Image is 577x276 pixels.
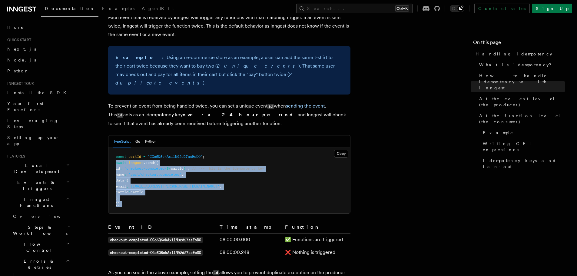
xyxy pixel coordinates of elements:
a: At the function level (the consumer) [477,110,565,127]
span: }) [116,202,120,206]
span: ${ [167,166,171,171]
span: inngest [128,161,143,165]
span: 'CGo5Q5ekAxilN92d27asEoDO' [148,155,203,159]
span: 'cart/checkout.completed' [128,172,181,177]
span: cartId [171,166,184,171]
span: , [181,172,184,177]
span: AgentKit [142,6,174,11]
span: ` [186,166,188,171]
span: Events & Triggers [5,179,66,191]
code: checkout-completed-CGo5Q5ekAxilN92d27asEoDO [108,237,203,243]
button: Copy [334,150,348,158]
th: Event ID [108,223,217,234]
button: Search...Ctrl+K [296,4,413,13]
span: : [120,166,122,171]
span: , [220,184,222,188]
a: Idempotency keys and fan-out [480,155,565,172]
button: Go [135,135,140,148]
span: Home [7,24,24,30]
a: Next.js [5,44,71,55]
a: AgentKit [138,2,177,16]
span: Inngest Functions [5,196,65,208]
span: Local Development [5,162,66,175]
code: id [267,104,274,109]
td: 08:00:00.000 [217,233,283,246]
span: Handling idempotency [476,51,552,57]
span: Examples [102,6,134,11]
button: Toggle dark mode [450,5,464,12]
span: } [184,166,186,171]
td: 08:00:00.248 [217,246,283,259]
span: cartId [116,190,128,194]
span: : [124,172,126,177]
span: = [143,155,145,159]
p: To prevent an event from being handled twice, you can set a unique event when . This acts as an i... [108,102,350,128]
a: Your first Functions [5,98,71,115]
a: sending the event [286,103,325,109]
span: { [126,178,128,182]
span: `checkout-completed- [124,166,167,171]
th: Timestamp [217,223,283,234]
button: Errors & Retries [11,256,71,273]
a: Install the SDK [5,87,71,98]
span: Idempotency keys and fan-out [483,158,565,170]
span: Setting up your app [7,135,59,146]
code: checkout-completed-CGo5Q5ekAxilN92d27asEoDO [108,249,203,256]
span: ; [203,155,205,159]
button: Events & Triggers [5,177,71,194]
h4: On this page [473,39,565,48]
a: Example [480,127,565,138]
span: ({ [154,161,158,165]
span: Overview [13,214,75,219]
th: Function [283,223,350,234]
button: Local Development [5,160,71,177]
span: Writing CEL expressions [483,141,565,153]
span: How to handle idempotency with Inngest [479,73,565,91]
span: Inngest tour [5,81,34,86]
strong: Example: [115,55,167,60]
span: } [116,196,118,200]
button: Steps & Workflows [11,222,71,239]
span: id [116,166,120,171]
span: // <-- This is the idempotency key [192,166,264,171]
strong: over a 24 hour period [183,112,298,118]
em: 2 duplicate events [115,71,291,86]
kbd: Ctrl+K [395,5,409,12]
span: What is idempotency? [479,62,555,68]
code: id [213,270,219,275]
a: Sign Up [532,4,572,13]
span: name [116,172,124,177]
a: Documentation [41,2,98,17]
button: Flow Control [11,239,71,256]
button: Inngest Functions [5,194,71,211]
span: Flow Control [11,241,66,253]
span: , [188,166,190,171]
span: Quick start [5,38,31,42]
span: Features [5,154,25,159]
span: : [128,190,131,194]
span: await [116,161,126,165]
a: Contact sales [474,4,530,13]
td: ❌ Nothing is triggered [283,246,350,259]
span: Next.js [7,47,36,52]
button: TypeScript [113,135,131,148]
a: Examples [98,2,138,16]
a: Python [5,65,71,76]
span: .send [143,161,154,165]
a: Handling idempotency [473,48,565,59]
span: email [116,184,126,188]
td: ✅ Functions are triggered [283,233,350,246]
span: cartId [131,190,143,194]
span: Steps & Workflows [11,224,68,236]
span: Leveraging Steps [7,118,58,129]
p: Each event that is received by Inngest will trigger any functions with that matching trigger. If ... [108,13,350,39]
code: id [117,113,123,118]
a: How to handle idempotency with Inngest [477,70,565,93]
a: At the event level (the producer) [477,93,565,110]
span: At the event level (the producer) [479,96,565,108]
span: [EMAIL_ADDRESS][PERSON_NAME][DOMAIN_NAME]' [131,184,220,188]
span: : [124,178,126,182]
a: Leveraging Steps [5,115,71,132]
span: Example [483,130,513,136]
span: Your first Functions [7,101,43,112]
